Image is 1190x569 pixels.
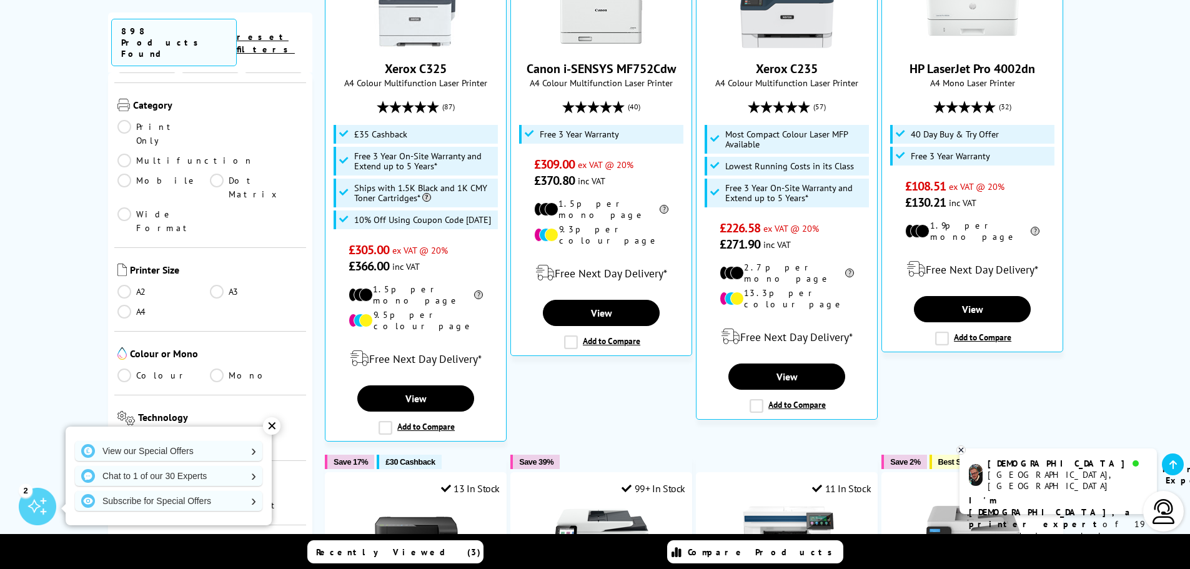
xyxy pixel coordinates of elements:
[75,466,262,486] a: Chat to 1 of our 30 Experts
[905,220,1039,242] li: 1.9p per mono page
[720,236,760,252] span: £271.90
[703,77,871,89] span: A4 Colour Multifunction Laser Printer
[111,19,237,66] span: 898 Products Found
[720,262,854,284] li: 2.7p per mono page
[517,255,685,290] div: modal_delivery
[210,285,303,299] a: A3
[527,61,676,77] a: Canon i-SENSYS MF752Cdw
[688,547,839,558] span: Compare Products
[703,319,871,354] div: modal_delivery
[930,455,983,469] button: Best Seller
[377,455,441,469] button: £30 Cashback
[442,95,455,119] span: (87)
[890,457,920,467] span: Save 2%
[75,491,262,511] a: Subscribe for Special Offers
[999,95,1011,119] span: (32)
[949,197,976,209] span: inc VAT
[911,129,999,139] span: 40 Day Buy & Try Offer
[354,183,495,203] span: Ships with 1.5K Black and 1K CMY Toner Cartridges*
[385,457,435,467] span: £30 Cashback
[813,95,826,119] span: (57)
[210,369,303,382] a: Mono
[519,457,553,467] span: Save 39%
[949,181,1004,192] span: ex VAT @ 20%
[888,77,1056,89] span: A4 Mono Laser Printer
[354,215,491,225] span: 10% Off Using Coupon Code [DATE]
[117,369,211,382] a: Colour
[935,332,1011,345] label: Add to Compare
[510,455,560,469] button: Save 39%
[117,305,211,319] a: A4
[725,183,866,203] span: Free 3 Year On-Site Warranty and Extend up to 5 Years*
[911,151,990,161] span: Free 3 Year Warranty
[720,287,854,310] li: 13.3p per colour page
[969,495,1134,530] b: I'm [DEMOGRAPHIC_DATA], a printer expert
[740,38,834,51] a: Xerox C235
[988,458,1147,469] div: [DEMOGRAPHIC_DATA]
[332,77,500,89] span: A4 Colour Multifunction Laser Printer
[905,178,946,194] span: £108.51
[555,38,648,51] a: Canon i-SENSYS MF752Cdw
[349,309,483,332] li: 9.5p per colour page
[117,285,211,299] a: A2
[354,129,407,139] span: £35 Cashback
[117,411,136,425] img: Technology
[138,411,303,428] span: Technology
[316,547,481,558] span: Recently Viewed (3)
[441,482,500,495] div: 13 In Stock
[720,220,760,236] span: £226.58
[756,61,818,77] a: Xerox C235
[969,495,1148,566] p: of 19 years! I can help you choose the right product
[349,242,389,258] span: £305.00
[307,540,483,563] a: Recently Viewed (3)
[334,457,368,467] span: Save 17%
[517,77,685,89] span: A4 Colour Multifunction Laser Printer
[354,151,495,171] span: Free 3 Year On-Site Warranty and Extend up to 5 Years*
[728,364,845,390] a: View
[534,172,575,189] span: £370.80
[534,224,668,246] li: 9.3p per colour page
[926,38,1019,51] a: HP LaserJet Pro 4002dn
[369,38,463,51] a: Xerox C325
[540,129,619,139] span: Free 3 Year Warranty
[763,222,819,234] span: ex VAT @ 20%
[392,244,448,256] span: ex VAT @ 20%
[534,156,575,172] span: £309.00
[812,482,871,495] div: 11 In Stock
[117,174,211,201] a: Mobile
[332,341,500,376] div: modal_delivery
[349,258,389,274] span: £366.00
[725,161,854,171] span: Lowest Running Costs in its Class
[622,482,685,495] div: 99+ In Stock
[210,174,303,201] a: Dot Matrix
[667,540,843,563] a: Compare Products
[392,260,420,272] span: inc VAT
[263,417,280,435] div: ✕
[1151,499,1176,524] img: user-headset-light.svg
[379,421,455,435] label: Add to Compare
[763,239,791,250] span: inc VAT
[534,198,668,220] li: 1.5p per mono page
[130,264,304,279] span: Printer Size
[969,464,983,486] img: chris-livechat.png
[75,441,262,461] a: View our Special Offers
[117,207,211,235] a: Wide Format
[881,455,926,469] button: Save 2%
[914,296,1030,322] a: View
[133,99,304,114] span: Category
[19,483,32,497] div: 2
[117,99,130,111] img: Category
[349,284,483,306] li: 1.5p per mono page
[578,175,605,187] span: inc VAT
[628,95,640,119] span: (40)
[130,347,304,362] span: Colour or Mono
[564,335,640,349] label: Add to Compare
[905,194,946,210] span: £130.21
[357,385,474,412] a: View
[725,129,866,149] span: Most Compact Colour Laser MFP Available
[117,154,254,167] a: Multifunction
[578,159,633,171] span: ex VAT @ 20%
[750,399,826,413] label: Add to Compare
[938,457,976,467] span: Best Seller
[888,252,1056,287] div: modal_delivery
